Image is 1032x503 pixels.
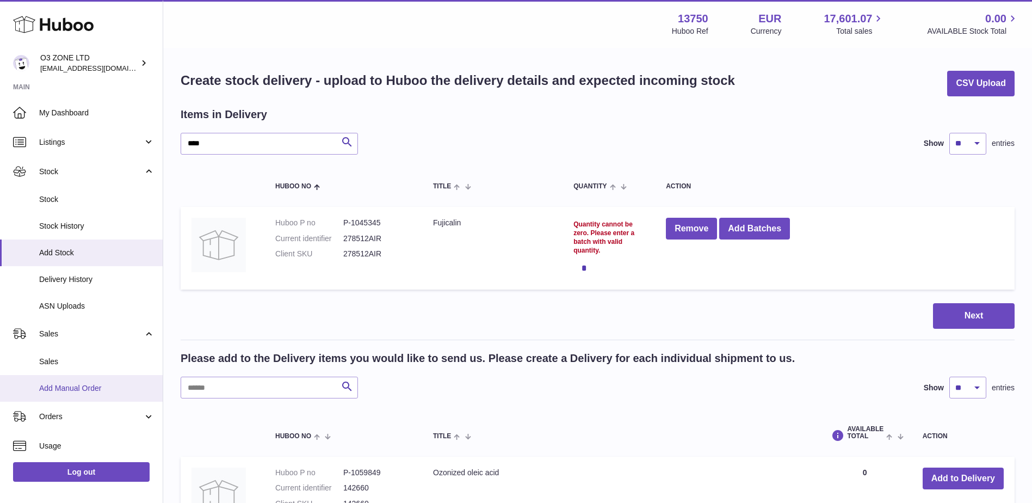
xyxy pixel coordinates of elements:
[39,108,155,118] span: My Dashboard
[39,441,155,451] span: Usage
[40,64,160,72] span: [EMAIL_ADDRESS][DOMAIN_NAME]
[13,55,29,71] img: hello@o3zoneltd.co.uk
[39,274,155,285] span: Delivery History
[433,433,451,440] span: Title
[275,183,311,190] span: Huboo no
[824,11,872,26] span: 17,601.07
[39,194,155,205] span: Stock
[422,207,563,290] td: Fujicalin
[751,26,782,36] div: Currency
[343,468,411,478] dd: P-1059849
[992,138,1015,149] span: entries
[40,53,138,73] div: O3 ZONE LTD
[275,218,343,228] dt: Huboo P no
[666,218,717,240] button: Remove
[191,218,246,272] img: Fujicalin
[927,26,1019,36] span: AVAILABLE Stock Total
[39,329,143,339] span: Sales
[433,183,451,190] span: Title
[343,218,411,228] dd: P-1045345
[275,249,343,259] dt: Client SKU
[181,72,735,89] h1: Create stock delivery - upload to Huboo the delivery details and expected incoming stock
[39,221,155,231] span: Stock History
[927,11,1019,36] a: 0.00 AVAILABLE Stock Total
[39,137,143,148] span: Listings
[343,249,411,259] dd: 278512AIR
[719,218,790,240] button: Add Batches
[275,433,311,440] span: Huboo no
[39,301,155,311] span: ASN Uploads
[39,357,155,367] span: Sales
[573,183,607,190] span: Quantity
[275,234,343,244] dt: Current identifier
[847,426,883,440] span: AVAILABLE Total
[824,11,885,36] a: 17,601.07 Total sales
[181,351,795,366] h2: Please add to the Delivery items you would like to send us. Please create a Delivery for each ind...
[924,383,944,393] label: Show
[672,26,708,36] div: Huboo Ref
[923,433,1004,440] div: Action
[836,26,885,36] span: Total sales
[933,303,1015,329] button: Next
[758,11,781,26] strong: EUR
[923,468,1004,490] button: Add to Delivery
[666,183,1004,190] div: Action
[573,220,644,255] div: Quantity cannot be zero. Please enter a batch with valid quantity.
[39,383,155,394] span: Add Manual Order
[343,234,411,244] dd: 278512AIR
[39,412,143,422] span: Orders
[181,107,267,122] h2: Items in Delivery
[992,383,1015,393] span: entries
[275,468,343,478] dt: Huboo P no
[13,462,150,482] a: Log out
[947,71,1015,96] button: CSV Upload
[985,11,1006,26] span: 0.00
[39,167,143,177] span: Stock
[678,11,708,26] strong: 13750
[343,483,411,493] dd: 142660
[924,138,944,149] label: Show
[275,483,343,493] dt: Current identifier
[39,248,155,258] span: Add Stock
